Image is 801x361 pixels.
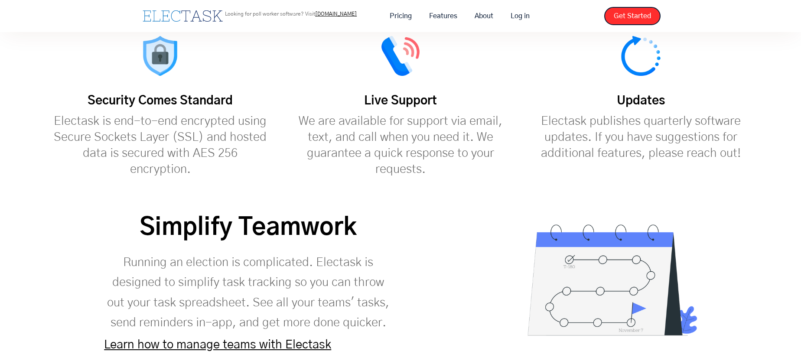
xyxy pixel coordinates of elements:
p: Electask publishes quarterly software updates. If you have suggestions for additional features, p... [534,114,748,162]
p: Electask is end-to-end encrypted using Secure Sockets Layer (SSL) and hosted data is secured with... [53,114,267,178]
a: Features [420,7,466,25]
h4: Live Support [364,93,437,109]
a: About [466,7,502,25]
a: home [140,8,225,24]
a: [DOMAIN_NAME] [315,11,357,16]
a: Pricing [381,7,420,25]
h2: Simplify Teamwork [104,212,392,244]
p: We are available for support via email, text, and call when you need it. We guarantee a quick res... [293,114,508,178]
a: Get Started [604,7,661,25]
p: Looking for poll worker software? Visit [225,11,357,16]
h4: Security Comes Standard [88,93,233,109]
a: Learn how to manage teams with Electask [104,339,331,351]
p: Running an election is complicated. Electask is designed to simplify task tracking so you can thr... [104,253,392,333]
a: Log in [502,7,538,25]
h4: Updates [617,93,665,109]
